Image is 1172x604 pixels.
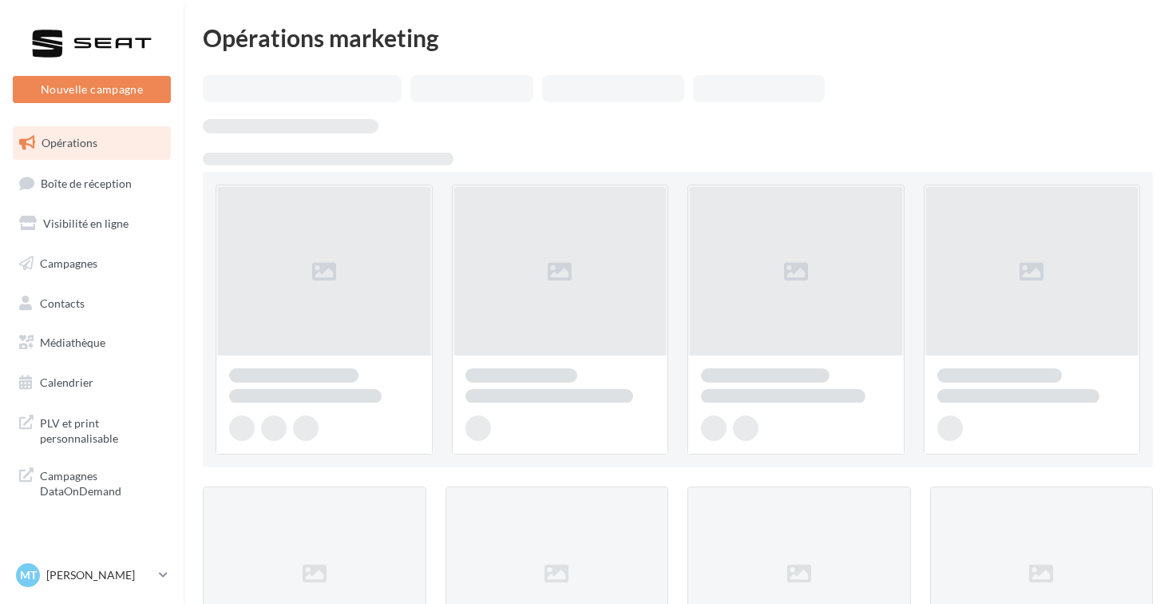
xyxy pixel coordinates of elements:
[40,256,97,270] span: Campagnes
[43,217,129,230] span: Visibilité en ligne
[40,336,105,349] span: Médiathèque
[13,76,171,103] button: Nouvelle campagne
[10,287,174,320] a: Contacts
[41,176,132,189] span: Boîte de réception
[10,247,174,280] a: Campagnes
[40,412,164,447] span: PLV et print personnalisable
[10,459,174,506] a: Campagnes DataOnDemand
[13,560,171,590] a: MT [PERSON_NAME]
[10,166,174,201] a: Boîte de réception
[10,326,174,360] a: Médiathèque
[40,465,164,499] span: Campagnes DataOnDemand
[40,296,85,309] span: Contacts
[203,26,1153,50] div: Opérations marketing
[10,366,174,399] a: Calendrier
[20,567,37,583] span: MT
[46,567,152,583] p: [PERSON_NAME]
[10,406,174,453] a: PLV et print personnalisable
[40,376,93,389] span: Calendrier
[42,136,97,149] span: Opérations
[10,207,174,240] a: Visibilité en ligne
[10,126,174,160] a: Opérations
